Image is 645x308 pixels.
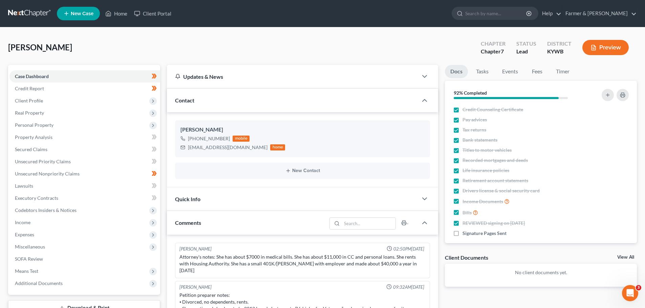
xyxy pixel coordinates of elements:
a: Timer [551,65,575,78]
span: Personal Property [15,122,53,128]
span: Case Dashboard [15,73,49,79]
span: Executory Contracts [15,195,58,201]
span: 02:50PM[DATE] [393,246,424,252]
div: Updates & News [175,73,410,80]
span: 09:32AM[DATE] [393,284,424,290]
span: Income [15,219,30,225]
a: Farmer & [PERSON_NAME] [562,7,637,20]
div: home [270,144,285,150]
span: Secured Claims [15,146,47,152]
div: Lead [516,48,536,55]
span: Miscellaneous [15,244,45,250]
span: Bills [463,209,472,216]
span: Credit Report [15,86,44,91]
input: Search by name... [465,7,527,20]
div: mobile [233,136,250,142]
span: Bank statements [463,137,497,143]
button: Preview [582,40,629,55]
span: Means Test [15,268,38,274]
span: Drivers license & social security card [463,187,540,194]
span: 7 [501,48,504,54]
span: Expenses [15,232,34,237]
span: Quick Info [175,196,200,202]
span: Lawsuits [15,183,33,189]
span: Contact [175,97,194,103]
div: Attorney's notes: She has about $7000 in medical bills. She has about $11,000 in CC and personal ... [179,254,426,274]
input: Search... [342,218,396,229]
span: Recorded mortgages and deeds [463,157,528,164]
div: [PERSON_NAME] [179,284,212,290]
a: View All [617,255,634,260]
a: Executory Contracts [9,192,160,204]
iframe: Intercom live chat [622,285,638,301]
a: Unsecured Nonpriority Claims [9,168,160,180]
div: District [547,40,572,48]
a: Lawsuits [9,180,160,192]
a: Unsecured Priority Claims [9,156,160,168]
span: Unsecured Nonpriority Claims [15,171,80,176]
a: Credit Report [9,82,160,95]
span: Pay advices [463,116,487,123]
a: Help [539,7,561,20]
span: Titles to motor vehicles [463,147,512,153]
span: Income Documents [463,198,503,205]
div: [PERSON_NAME] [179,246,212,252]
a: Case Dashboard [9,70,160,82]
div: KYWB [547,48,572,55]
span: Additional Documents [15,280,63,286]
a: Fees [526,65,548,78]
span: Tax returns [463,126,486,133]
span: Comments [175,219,201,226]
a: Property Analysis [9,131,160,143]
div: Chapter [481,48,506,55]
div: [EMAIL_ADDRESS][DOMAIN_NAME] [188,144,267,151]
a: Docs [445,65,468,78]
div: [PERSON_NAME] [180,126,425,134]
div: Chapter [481,40,506,48]
a: Tasks [471,65,494,78]
p: No client documents yet. [450,269,631,276]
a: Client Portal [131,7,175,20]
a: Home [102,7,131,20]
a: SOFA Review [9,253,160,265]
span: Property Analysis [15,134,52,140]
a: Secured Claims [9,143,160,156]
a: Events [497,65,523,78]
span: Signature Pages Sent [463,230,507,237]
div: [PHONE_NUMBER] [188,135,230,142]
span: Client Profile [15,98,43,103]
span: 3 [636,285,641,290]
div: Status [516,40,536,48]
strong: 92% Completed [454,90,487,96]
div: Client Documents [445,254,488,261]
span: [PERSON_NAME] [8,42,72,52]
span: Unsecured Priority Claims [15,159,71,164]
span: Credit Counseling Certificate [463,106,523,113]
span: SOFA Review [15,256,43,262]
span: Real Property [15,110,44,116]
span: Life insurance policies [463,167,509,174]
span: Retirement account statements [463,177,528,184]
span: New Case [71,11,93,16]
button: New Contact [180,168,425,173]
span: REVIEWED signing on [DATE] [463,220,525,227]
span: Codebtors Insiders & Notices [15,207,77,213]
